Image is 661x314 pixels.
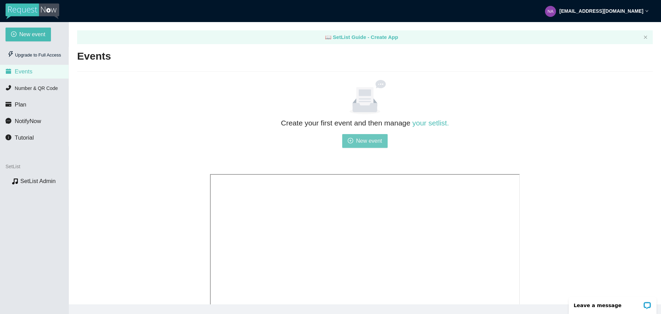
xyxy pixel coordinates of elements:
span: info-circle [6,134,11,140]
a: SetList Admin [20,178,56,184]
span: laptop [325,34,332,40]
img: RequestNow [6,3,59,19]
span: Events [15,68,32,75]
a: your setlist. [412,119,449,127]
span: calendar [6,68,11,74]
span: phone [6,85,11,91]
img: 8a8d0b74797b790e0074ef9c79281d4b [545,6,556,17]
span: thunderbolt [8,51,14,57]
span: credit-card [6,101,11,107]
iframe: LiveChat chat widget [564,292,661,314]
span: New event [356,136,382,145]
span: Number & QR Code [15,85,58,91]
div: Upgrade to Full Access [6,48,63,62]
span: Tutorial [15,134,34,141]
span: message [6,118,11,124]
span: NotifyNow [15,118,41,124]
button: close [643,35,648,40]
h2: Events [77,49,111,63]
button: plus-circleNew event [6,28,51,41]
span: New event [19,30,45,39]
span: plus-circle [348,138,353,144]
span: close [643,35,648,39]
h2: Create your first event and then manage [210,117,520,129]
span: Plan [15,101,27,108]
button: plus-circleNew event [342,134,388,148]
strong: [EMAIL_ADDRESS][DOMAIN_NAME] [559,8,643,14]
span: down [645,9,649,13]
span: plus-circle [11,31,17,38]
a: laptop SetList Guide - Create App [325,34,398,40]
